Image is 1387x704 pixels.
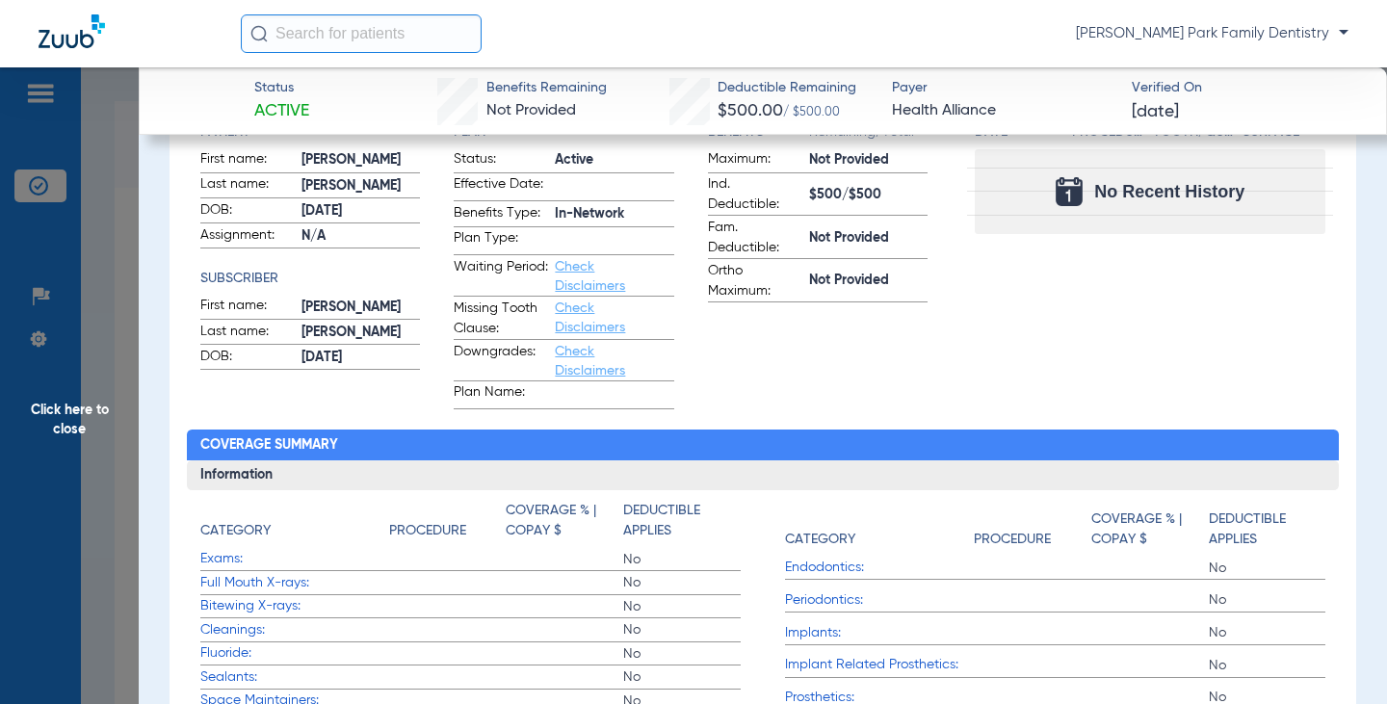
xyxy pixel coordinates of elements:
app-breakdown-title: Coverage % | Copay $ [1091,501,1209,557]
app-breakdown-title: Deductible Applies [1209,501,1326,557]
h4: Category [785,530,855,550]
span: Exams: [200,549,389,569]
h4: Deductible Applies [1209,509,1316,550]
h4: Coverage % | Copay $ [1091,509,1198,550]
app-breakdown-title: Surface [1243,122,1325,149]
h4: Procedure [974,530,1051,550]
span: DOB: [200,200,295,223]
app-breakdown-title: Procedure [1072,122,1145,149]
h4: Deductible Applies [623,501,730,541]
span: No [1209,559,1326,578]
span: First name: [200,149,295,172]
span: Health Alliance [892,99,1115,123]
span: [DATE] [301,201,420,222]
span: [PERSON_NAME] [301,323,420,343]
span: Benefits Type: [454,203,548,226]
span: Fluoride: [200,643,389,664]
span: / $500.00 [783,107,840,118]
h4: Procedure [389,521,466,541]
span: [PERSON_NAME] Park Family Dentistry [1076,24,1348,43]
span: Missing Tooth Clause: [454,299,548,339]
span: Implants: [785,623,974,643]
span: [PERSON_NAME] [301,298,420,318]
input: Search for patients [241,14,482,53]
img: Search Icon [250,25,268,42]
span: Plan Name: [454,382,548,408]
span: No [1209,656,1326,675]
span: Benefits Remaining [486,78,607,98]
span: Periodontics: [785,590,974,611]
span: Ind. Deductible: [708,174,802,215]
span: In-Network [555,204,673,224]
span: No [623,550,741,569]
span: Not Provided [486,103,576,118]
span: [PERSON_NAME] [301,150,420,170]
h2: Coverage Summary [187,430,1339,460]
span: Verified On [1132,78,1355,98]
span: Payer [892,78,1115,98]
app-breakdown-title: Deductible Applies [623,501,741,548]
app-breakdown-title: Category [200,501,389,548]
app-breakdown-title: Coverage % | Copay $ [506,501,623,548]
span: Active [254,99,309,123]
h4: Subscriber [200,269,420,289]
span: Last name: [200,322,295,345]
span: Sealants: [200,667,389,688]
app-breakdown-title: Category [785,501,974,557]
a: Check Disclaimers [555,260,625,293]
a: Check Disclaimers [555,301,625,334]
span: Bitewing X-rays: [200,596,389,616]
h4: Coverage % | Copay $ [506,501,613,541]
span: Maximum: [708,149,802,172]
span: No Recent History [1094,182,1244,201]
span: Effective Date: [454,174,548,200]
span: Full Mouth X-rays: [200,573,389,593]
span: Status [254,78,309,98]
span: Status: [454,149,548,172]
span: No [623,620,741,639]
span: No [1209,623,1326,642]
span: No [623,597,741,616]
span: No [623,573,741,592]
span: Implant Related Prosthetics: [785,655,974,675]
span: $500/$500 [809,185,928,205]
h4: Category [200,521,271,541]
span: Waiting Period: [454,257,548,296]
app-breakdown-title: Benefits [708,122,809,149]
span: Active [555,150,673,170]
span: No [623,667,741,687]
span: Not Provided [809,150,928,170]
span: N/A [301,226,420,247]
span: No [1209,590,1326,610]
span: Assignment: [200,225,295,248]
app-breakdown-title: Tooth/Quad [1153,122,1236,149]
span: [PERSON_NAME] [301,176,420,196]
span: $500.00 [718,102,783,119]
span: Cleanings: [200,620,389,640]
span: Remaining/Total [809,122,928,149]
img: Calendar [1056,177,1083,206]
span: Plan Type: [454,228,548,254]
span: Not Provided [809,271,928,291]
span: No [623,644,741,664]
span: Downgrades: [454,342,548,380]
a: Check Disclaimers [555,345,625,378]
app-breakdown-title: Procedure [389,501,507,548]
img: Zuub Logo [39,14,105,48]
span: First name: [200,296,295,319]
span: DOB: [200,347,295,370]
span: Deductible Remaining [718,78,856,98]
span: Ortho Maximum: [708,261,802,301]
app-breakdown-title: Date [975,122,1056,149]
span: Endodontics: [785,558,974,578]
h3: Information [187,460,1339,491]
span: Fam. Deductible: [708,218,802,258]
span: Last name: [200,174,295,197]
span: [DATE] [301,348,420,368]
span: Not Provided [809,228,928,248]
span: [DATE] [1132,100,1179,124]
app-breakdown-title: Procedure [974,501,1091,557]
